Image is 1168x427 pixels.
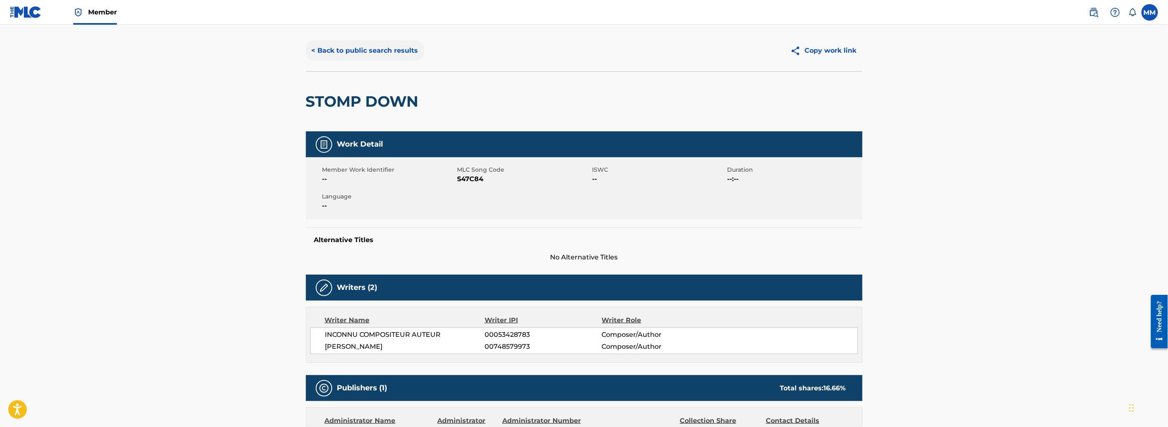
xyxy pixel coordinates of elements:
h2: STOMP DOWN [306,92,423,111]
span: Composer/Author [602,330,709,340]
div: Writer Name [325,315,485,325]
div: Writer IPI [485,315,602,325]
img: Top Rightsholder [73,7,83,17]
span: Member [88,7,117,17]
h5: Writers (2) [337,283,378,292]
span: -- [592,174,725,184]
h5: Publishers (1) [337,383,387,393]
div: Notifications [1128,8,1137,16]
span: ISWC [592,166,725,174]
div: Writer Role [602,315,709,325]
h5: Alternative Titles [314,236,854,244]
span: -- [322,174,455,184]
span: 00053428783 [485,330,601,340]
img: Work Detail [319,140,329,149]
div: Help [1107,4,1124,21]
h5: Work Detail [337,140,383,149]
button: Copy work link [785,40,863,61]
span: Member Work Identifier [322,166,455,174]
div: User Menu [1142,4,1158,21]
span: INCONNU COMPOSITEUR AUTEUR [325,330,485,340]
button: < Back to public search results [306,40,424,61]
span: Language [322,192,455,201]
span: MLC Song Code [457,166,590,174]
span: No Alternative Titles [306,252,863,262]
div: Total shares: [780,383,846,393]
div: Drag [1129,396,1134,420]
span: 00748579973 [485,342,601,352]
img: Writers [319,283,329,293]
img: Copy work link [790,46,805,56]
span: S47C84 [457,174,590,184]
img: search [1089,7,1099,17]
span: Duration [727,166,860,174]
span: 16.66 % [824,384,846,392]
img: MLC Logo [10,6,42,18]
a: Public Search [1086,4,1102,21]
span: Composer/Author [602,342,709,352]
span: -- [322,201,455,211]
img: Publishers [319,383,329,393]
span: [PERSON_NAME] [325,342,485,352]
img: help [1110,7,1120,17]
iframe: Resource Center [1145,288,1168,355]
iframe: Chat Widget [1127,387,1168,427]
span: --:-- [727,174,860,184]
